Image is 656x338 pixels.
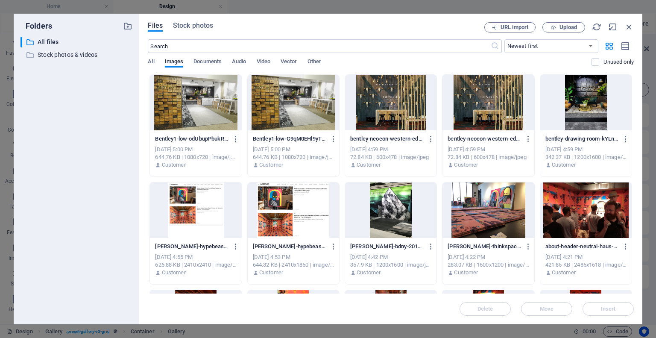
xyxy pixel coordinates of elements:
[253,135,326,143] p: Bentley1-low-G9qM0EHl9yThZLZvAa4Ylg.jpg
[253,261,334,269] div: 644.32 KB | 2410x1850 | image/jpeg
[173,21,213,31] span: Stock photos
[14,14,20,21] img: logo_orange.svg
[307,56,321,68] span: Other
[542,22,585,32] button: Upload
[350,153,431,161] div: 72.84 KB | 600x478 | image/jpeg
[545,261,627,269] div: 421.85 KB | 2485x1618 | image/jpeg
[357,161,381,169] p: Customer
[454,161,478,169] p: Customer
[165,56,184,68] span: Images
[350,261,431,269] div: 357.9 KB | 1200x1600 | image/jpeg
[357,269,381,276] p: Customer
[350,253,431,261] div: [DATE] 4:42 PM
[448,261,529,269] div: 283.07 KB | 1600x1200 | image/jpeg
[350,135,424,143] p: bentley-neocon-western-edge-ZTNJyplrixf-Vos4c0SN0w.jpg
[257,56,270,68] span: Video
[624,22,634,32] i: Close
[148,56,154,68] span: All
[20,50,132,60] div: Stock photos & videos
[281,56,297,68] span: Vector
[162,161,186,169] p: Customer
[148,39,490,53] input: Search
[24,14,42,21] div: v 4.0.25
[155,153,236,161] div: 644.76 KB | 1080x720 | image/jpeg
[545,146,627,153] div: [DATE] 4:59 PM
[253,146,334,153] div: [DATE] 5:00 PM
[545,243,619,250] p: about-header-neutral-haus-B4lXungxkk0a19xA_TOV6w.jpg
[155,243,228,250] p: michael-reeder-hypebeast-H8d9NFHig2-5eqs-TD75ew.jpg
[38,50,117,60] p: Stock photos & videos
[350,243,424,250] p: milliken-bdny-2018-eNQf9JJi6NlTUfXUl_KDeA.jpg
[608,22,618,32] i: Minimize
[193,56,222,68] span: Documents
[559,25,577,30] span: Upload
[484,22,536,32] button: URL import
[448,153,529,161] div: 72.84 KB | 600x478 | image/jpeg
[123,21,132,31] i: Create new folder
[85,50,92,56] img: tab_keywords_by_traffic_grey.svg
[253,153,334,161] div: 644.76 KB | 1080x720 | image/jpeg
[20,37,22,47] div: ​
[38,37,117,47] p: All files
[22,22,94,29] div: Domain: [DOMAIN_NAME]
[32,50,76,56] div: Domain Overview
[552,161,576,169] p: Customer
[448,146,529,153] div: [DATE] 4:59 PM
[155,253,236,261] div: [DATE] 4:55 PM
[155,146,236,153] div: [DATE] 5:00 PM
[253,243,326,250] p: michael-reeder-hypebeast-vAVkH3TuKA8XV_gSBwEe5A.jpg
[14,22,20,29] img: website_grey.svg
[23,50,30,56] img: tab_domain_overview_orange.svg
[603,58,634,66] p: Displays only files that are not in use on the website. Files added during this session can still...
[148,21,163,31] span: Files
[592,22,601,32] i: Reload
[259,161,283,169] p: Customer
[155,261,236,269] div: 626.88 KB | 2410x2410 | image/jpeg
[448,253,529,261] div: [DATE] 4:22 PM
[20,21,52,32] p: Folders
[545,253,627,261] div: [DATE] 4:21 PM
[545,153,627,161] div: 342.37 KB | 1200x1600 | image/jpeg
[162,269,186,276] p: Customer
[448,243,521,250] p: reeder-thinkspace-neitralhaus-EYPZzXcdREu8FiXHFHghNQ.jpg
[94,50,144,56] div: Keywords by Traffic
[155,135,228,143] p: Bentley1-low-odUbupPbukRpZFuW0ChmXA.jpg
[232,56,246,68] span: Audio
[448,135,521,143] p: bentley-neocon-western-edge-jTysahPSsi9tVazfOcm3JA.jpg
[253,253,334,261] div: [DATE] 4:53 PM
[545,135,619,143] p: bentley-drawing-room-kYLnHIJXpa_oHl1AuOP68Q.jpg
[552,269,576,276] p: Customer
[501,25,528,30] span: URL import
[350,146,431,153] div: [DATE] 4:59 PM
[259,269,283,276] p: Customer
[454,269,478,276] p: Customer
